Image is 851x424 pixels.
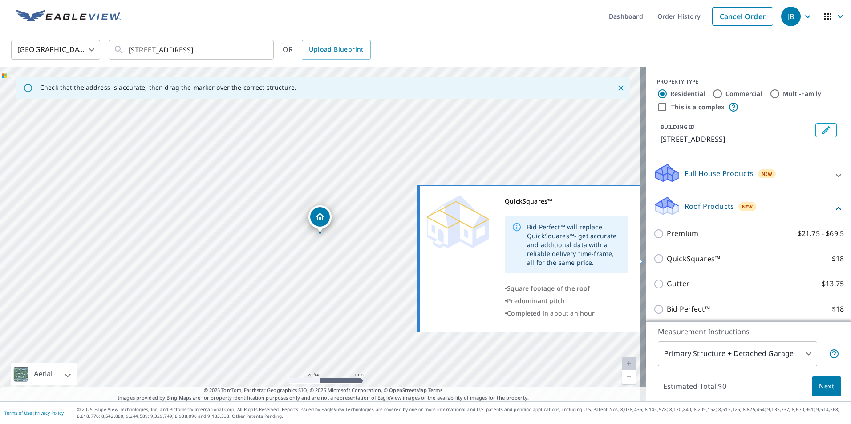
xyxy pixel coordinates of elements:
[507,309,595,317] span: Completed in about an hour
[4,410,32,416] a: Terms of Use
[507,296,565,305] span: Predominant pitch
[815,123,837,137] button: Edit building 1
[661,123,695,131] p: BUILDING ID
[661,134,812,144] p: [STREET_ADDRESS]
[16,10,121,23] img: EV Logo
[505,282,628,295] div: •
[4,410,64,416] p: |
[656,376,733,396] p: Estimated Total: $0
[829,348,839,359] span: Your report will include the primary structure and a detached garage if one exists.
[670,89,705,98] label: Residential
[671,103,725,112] label: This is a complex
[204,387,443,394] span: © 2025 TomTom, Earthstar Geographics SIO, © 2025 Microsoft Corporation, ©
[505,307,628,320] div: •
[822,278,844,289] p: $13.75
[667,304,710,315] p: Bid Perfect™
[31,363,55,385] div: Aerial
[819,381,834,392] span: Next
[781,7,801,26] div: JB
[685,168,754,179] p: Full House Products
[428,387,443,393] a: Terms
[712,7,773,26] a: Cancel Order
[812,376,841,396] button: Next
[283,40,371,60] div: OR
[653,196,844,221] div: Roof ProductsNew
[667,278,689,289] p: Gutter
[302,40,370,60] a: Upload Blueprint
[653,163,844,188] div: Full House ProductsNew
[667,228,698,239] p: Premium
[832,304,844,315] p: $18
[505,295,628,307] div: •
[832,253,844,264] p: $18
[308,205,332,233] div: Dropped pin, building 1, Residential property, 3512 SE 166th Ave Portland, OR 97236
[77,406,847,420] p: © 2025 Eagle View Technologies, Inc. and Pictometry International Corp. All Rights Reserved. Repo...
[622,370,636,384] a: Current Level 20, Zoom Out
[615,82,627,94] button: Close
[622,357,636,370] a: Current Level 20, Zoom In Disabled
[667,253,720,264] p: QuickSquares™
[798,228,844,239] p: $21.75 - $69.5
[507,284,590,292] span: Square footage of the roof
[658,326,839,337] p: Measurement Instructions
[657,78,840,86] div: PROPERTY TYPE
[658,341,817,366] div: Primary Structure + Detached Garage
[725,89,762,98] label: Commercial
[40,84,296,92] p: Check that the address is accurate, then drag the marker over the correct structure.
[11,363,77,385] div: Aerial
[309,44,363,55] span: Upload Blueprint
[35,410,64,416] a: Privacy Policy
[11,37,100,62] div: [GEOGRAPHIC_DATA]
[527,219,621,271] div: Bid Perfect™ will replace QuickSquares™- get accurate and additional data with a reliable deliver...
[129,37,255,62] input: Search by address or latitude-longitude
[783,89,822,98] label: Multi-Family
[505,195,628,208] div: QuickSquares™
[389,387,426,393] a: OpenStreetMap
[742,203,753,210] span: New
[762,170,773,177] span: New
[427,195,489,248] img: Premium
[685,201,734,212] p: Roof Products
